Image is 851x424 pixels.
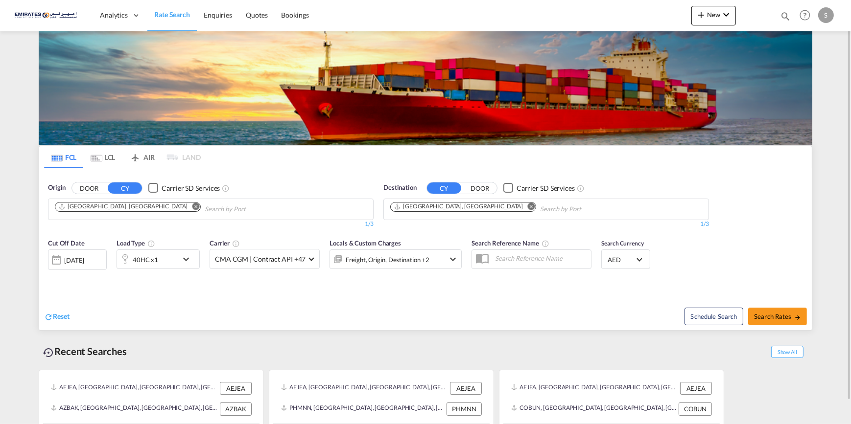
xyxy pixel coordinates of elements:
span: Show All [771,346,804,358]
div: icon-magnify [780,11,791,25]
button: Remove [186,202,200,212]
button: Note: By default Schedule search will only considerorigin ports, destination ports and cut off da... [685,308,743,325]
div: Help [797,7,818,24]
div: PHMNN, Manila North Harbour, Philippines, South East Asia, Asia Pacific [281,402,444,415]
md-tab-item: LCL [83,146,122,168]
md-icon: icon-chevron-down [720,9,732,21]
input: Chips input. [205,201,298,217]
md-icon: Your search will be saved by the below given name [542,240,549,247]
button: DOOR [72,182,106,194]
div: Recent Searches [39,340,131,362]
div: Baku, AZBAK [394,202,523,211]
div: icon-refreshReset [44,312,70,322]
md-icon: icon-chevron-down [447,253,459,265]
md-icon: Unchecked: Search for CY (Container Yard) services for all selected carriers.Checked : Search for... [577,184,585,192]
div: AEJEA, Jebel Ali, United Arab Emirates, Middle East, Middle East [511,382,678,395]
md-select: Select Currency: د.إ AEDUnited Arab Emirates Dirham [607,252,645,267]
div: AEJEA [220,382,252,395]
div: Carrier SD Services [162,183,220,193]
div: COBUN [679,402,712,415]
div: Press delete to remove this chip. [394,202,525,211]
span: Help [797,7,813,23]
md-icon: icon-airplane [129,152,141,159]
div: S [818,7,834,23]
div: 1/3 [383,220,709,228]
md-icon: icon-chevron-down [180,253,197,265]
div: AEJEA, Jebel Ali, United Arab Emirates, Middle East, Middle East [281,382,448,395]
button: CY [427,182,461,194]
md-checkbox: Checkbox No Ink [503,183,575,193]
div: 1/3 [48,220,374,228]
md-icon: icon-plus 400-fg [695,9,707,21]
div: [DATE] [48,249,107,270]
md-icon: icon-backup-restore [43,347,54,358]
img: c67187802a5a11ec94275b5db69a26e6.png [15,4,81,26]
span: AED [608,255,635,264]
span: Rate Search [154,10,190,19]
div: Freight Origin Destination Destination Custom Factory Stuffing [346,253,429,267]
button: Search Ratesicon-arrow-right [748,308,807,325]
div: AZBAK, Baku, Azerbaijan, South West Asia, Asia Pacific [51,402,217,415]
md-checkbox: Checkbox No Ink [148,183,220,193]
button: Remove [521,202,536,212]
input: Search Reference Name [490,251,591,266]
div: Press delete to remove this chip. [58,202,189,211]
div: PHMNN [447,402,482,415]
span: Search Rates [754,312,801,320]
div: 40HC x1 [133,253,158,267]
span: Origin [48,183,66,193]
md-chips-wrap: Chips container. Use arrow keys to select chips. [389,199,637,217]
button: icon-plus 400-fgNewicon-chevron-down [691,6,736,25]
md-icon: icon-refresh [44,312,53,321]
md-icon: icon-magnify [780,11,791,22]
md-tab-item: FCL [44,146,83,168]
input: Chips input. [540,201,633,217]
md-icon: Unchecked: Search for CY (Container Yard) services for all selected carriers.Checked : Search for... [222,184,230,192]
span: Locals & Custom Charges [330,239,401,247]
span: New [695,11,732,19]
div: Freight Origin Destination Destination Custom Factory Stuffingicon-chevron-down [330,249,462,269]
div: Jebel Ali, AEJEA [58,202,188,211]
div: AZBAK [220,402,252,415]
button: DOOR [463,182,497,194]
span: Reset [53,312,70,320]
span: Enquiries [204,11,232,19]
span: Search Currency [601,240,644,247]
div: AEJEA [450,382,482,395]
button: CY [108,182,142,194]
span: CMA CGM | Contract API +47 [215,254,306,264]
div: AEJEA [680,382,712,395]
span: Quotes [246,11,267,19]
div: OriginDOOR CY Checkbox No InkUnchecked: Search for CY (Container Yard) services for all selected ... [39,168,812,330]
md-chips-wrap: Chips container. Use arrow keys to select chips. [53,199,302,217]
md-datepicker: Select [48,269,55,282]
md-tab-item: AIR [122,146,162,168]
md-icon: The selected Trucker/Carrierwill be displayed in the rate results If the rates are from another f... [232,240,240,247]
md-icon: icon-arrow-right [794,314,801,321]
div: AEJEA, Jebel Ali, United Arab Emirates, Middle East, Middle East [51,382,217,395]
md-pagination-wrapper: Use the left and right arrow keys to navigate between tabs [44,146,201,168]
div: COBUN, Buenaventura, Colombia, South America, Americas [511,402,676,415]
div: [DATE] [64,256,84,265]
span: Carrier [210,239,240,247]
span: Load Type [117,239,155,247]
span: Search Reference Name [472,239,549,247]
md-icon: icon-information-outline [147,240,155,247]
span: Destination [383,183,417,193]
span: Bookings [282,11,309,19]
span: Cut Off Date [48,239,85,247]
span: Analytics [100,10,128,20]
div: Carrier SD Services [517,183,575,193]
div: 40HC x1icon-chevron-down [117,249,200,269]
img: LCL+%26+FCL+BACKGROUND.png [39,31,812,145]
